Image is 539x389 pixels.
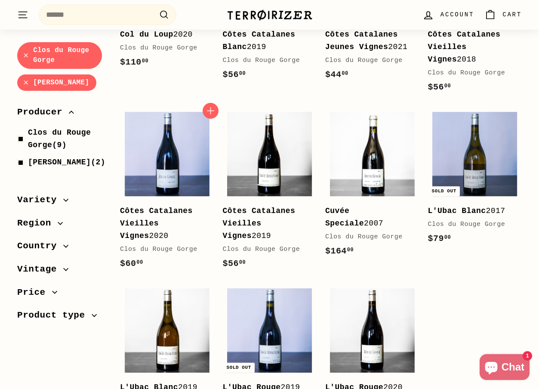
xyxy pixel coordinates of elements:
span: Account [440,10,474,19]
a: [PERSON_NAME] [17,74,96,91]
span: $56 [223,70,246,80]
span: $44 [325,70,348,80]
sup: 00 [239,259,246,266]
span: Product type [17,308,92,323]
b: Cuvée Speciale [325,207,364,228]
sup: 00 [347,247,354,253]
button: Country [17,237,106,260]
span: $164 [325,246,354,256]
span: Cart [502,10,522,19]
b: Côtes Catalanes Jeunes Vignes [325,30,398,51]
button: Product type [17,306,106,329]
div: Sold out [428,186,460,196]
button: Variety [17,191,106,214]
span: Region [17,216,58,231]
div: 2019 [223,28,308,53]
span: Vintage [17,262,63,277]
button: Producer [17,103,106,126]
span: Variety [17,193,63,207]
span: $60 [120,259,143,269]
div: 2021 [325,28,411,53]
span: $79 [428,234,451,244]
span: Clos du Rouge Gorge [28,128,91,149]
span: Price [17,285,52,300]
b: Côtes Catalanes Vieilles Vignes [120,207,193,240]
a: Côtes Catalanes Vieilles Vignes2020Clos du Rouge Gorge [120,107,214,279]
div: Clos du Rouge Gorge [120,244,206,255]
b: L'Ubac Blanc [428,207,486,215]
div: Clos du Rouge Gorge [325,232,411,242]
button: Price [17,283,106,306]
div: Clos du Rouge Gorge [223,244,308,255]
b: Côtes Catalanes Vieilles Vignes [428,30,501,64]
button: Region [17,214,106,237]
a: Sold out L'Ubac Blanc2017Clos du Rouge Gorge [428,107,522,254]
sup: 00 [142,58,148,64]
sup: 00 [342,71,348,77]
div: Clos du Rouge Gorge [325,56,411,66]
a: Cart [479,2,527,28]
div: Clos du Rouge Gorge [428,68,514,78]
span: $110 [120,57,148,67]
sup: 00 [136,259,143,266]
span: (9) [28,127,106,151]
sup: 00 [444,83,451,89]
span: Country [17,239,63,253]
div: 2007 [325,205,411,230]
button: Vintage [17,260,106,283]
div: 2019 [223,205,308,242]
inbox-online-store-chat: Shopify online store chat [477,354,532,382]
span: Producer [17,105,69,120]
div: 2017 [428,205,514,217]
span: (2) [28,156,105,169]
a: Account [417,2,479,28]
span: [PERSON_NAME] [28,158,91,167]
a: Cuvée Speciale2007Clos du Rouge Gorge [325,107,419,267]
div: 2018 [428,28,514,65]
div: Clos du Rouge Gorge [120,43,206,53]
sup: 00 [239,71,246,77]
span: $56 [223,259,246,269]
div: 2020 [120,28,206,41]
b: Côtes Catalanes Vieilles Vignes [223,207,296,240]
a: Côtes Catalanes Vieilles Vignes2019Clos du Rouge Gorge [223,107,317,279]
sup: 00 [444,235,451,241]
b: Col du Loup [120,30,173,39]
b: Côtes Catalanes Blanc [223,30,296,51]
div: 2020 [120,205,206,242]
div: Clos du Rouge Gorge [223,56,308,66]
div: Sold out [223,363,255,373]
span: $56 [428,82,451,92]
div: Clos du Rouge Gorge [428,219,514,230]
a: Clos du Rouge Gorge [17,42,102,68]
